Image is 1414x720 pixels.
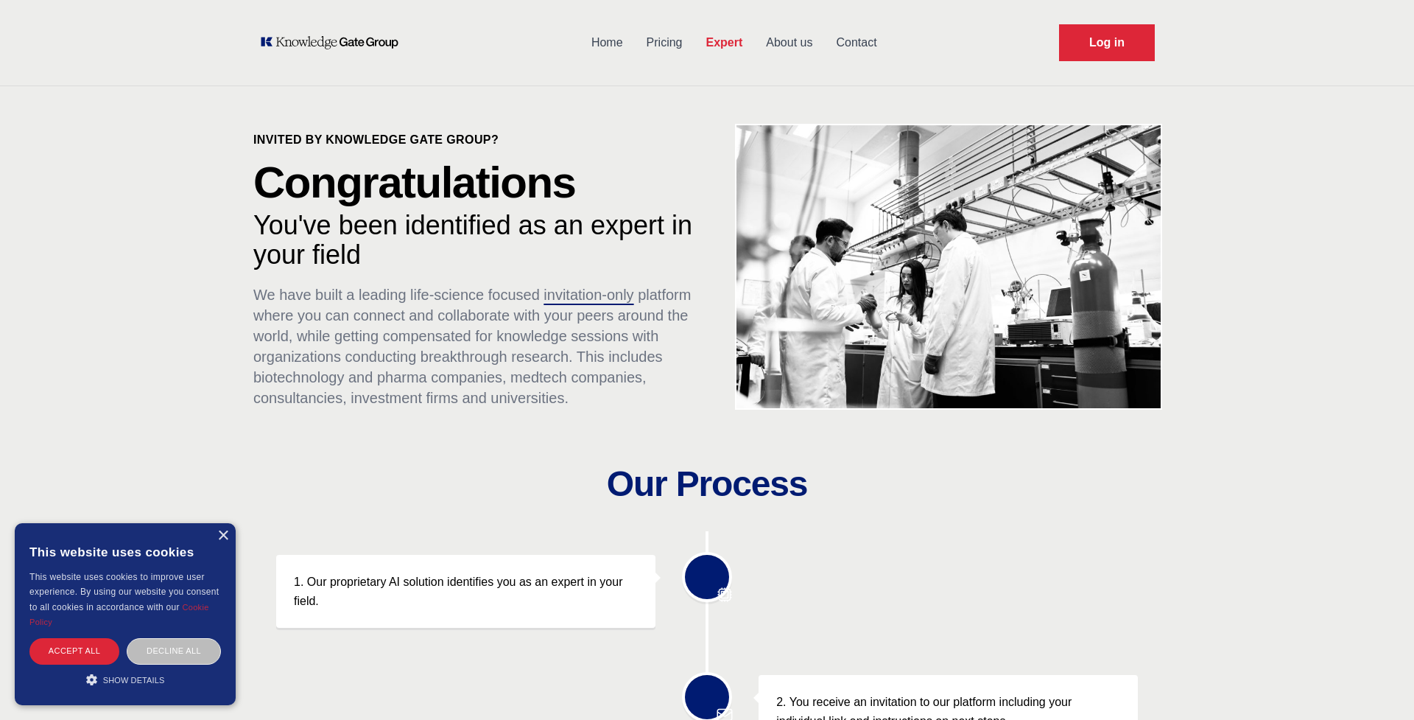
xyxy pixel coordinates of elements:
[127,638,221,664] div: Decline all
[217,531,228,542] div: Close
[1340,649,1414,720] iframe: Chat Widget
[29,534,221,570] div: This website uses cookies
[824,24,888,62] a: Contact
[259,35,409,50] a: KOL Knowledge Platform: Talk to Key External Experts (KEE)
[253,131,707,149] p: Invited by Knowledge Gate Group?
[29,603,209,626] a: Cookie Policy
[1059,24,1155,61] a: Request Demo
[29,638,119,664] div: Accept all
[253,211,707,270] p: You've been identified as an expert in your field
[29,572,219,612] span: This website uses cookies to improve user experience. By using our website you consent to all coo...
[694,24,754,62] a: Expert
[754,24,824,62] a: About us
[253,284,707,408] p: We have built a leading life-science focused platform where you can connect and collaborate with ...
[544,287,633,303] span: invitation-only
[29,672,221,687] div: Show details
[103,676,165,685] span: Show details
[580,24,635,62] a: Home
[736,125,1161,408] img: KOL management, KEE, Therapy area experts
[294,573,638,610] p: 1. Our proprietary AI solution identifies you as an expert in your field.
[253,161,707,205] p: Congratulations
[635,24,694,62] a: Pricing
